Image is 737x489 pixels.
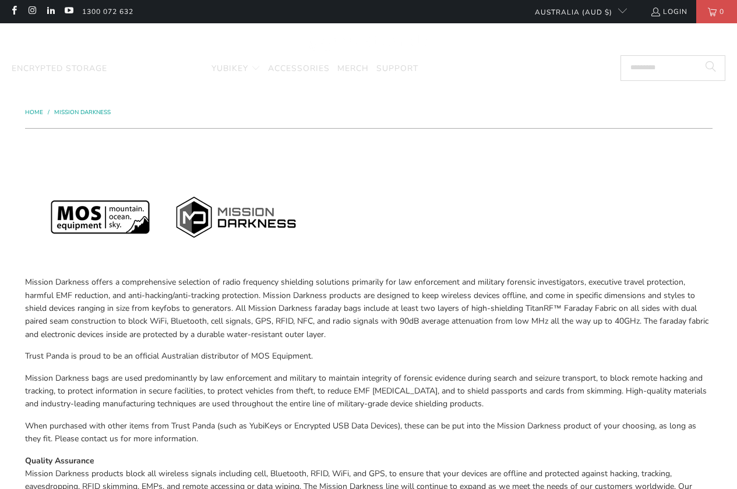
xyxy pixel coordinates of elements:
a: Trust Panda Australia on LinkedIn [45,7,55,16]
span: Support [376,63,418,74]
input: Search... [620,55,725,81]
strong: Quality Assurance [25,455,94,466]
img: Trust Panda Australia [309,29,428,53]
a: Mission Darkness [115,55,204,83]
button: Search [696,55,725,81]
span: Mission Darkness [115,63,204,74]
a: Accessories [268,55,330,83]
a: Encrypted Storage [12,55,107,83]
p: Trust Panda is proud to be an official Australian distributor of MOS Equipment. [25,350,713,363]
span: Merch [337,63,369,74]
a: Login [650,5,687,18]
nav: Translation missing: en.navigation.header.main_nav [12,55,418,83]
span: Home [25,108,43,116]
p: Mission Darkness bags are used predominantly by law enforcement and military to maintain integrit... [25,372,713,411]
a: 1300 072 632 [82,5,133,18]
a: Trust Panda Australia on Instagram [27,7,37,16]
a: Merch [337,55,369,83]
p: When purchased with other items from Trust Panda (such as YubiKeys or Encrypted USB Data Devices)... [25,420,713,446]
a: Trust Panda Australia on YouTube [64,7,73,16]
span: Encrypted Storage [12,63,107,74]
summary: YubiKey [211,55,260,83]
span: Accessories [268,63,330,74]
p: Mission Darkness offers a comprehensive selection of radio frequency shielding solutions primaril... [25,276,713,341]
span: radio signals with 90dB average attenuation from low MHz all the way up to 40GHz [333,316,640,327]
span: / [48,108,50,116]
span: YubiKey [211,63,248,74]
a: Trust Panda Australia on Facebook [9,7,19,16]
a: Support [376,55,418,83]
a: Mission Darkness [54,108,111,116]
a: Home [25,108,45,116]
